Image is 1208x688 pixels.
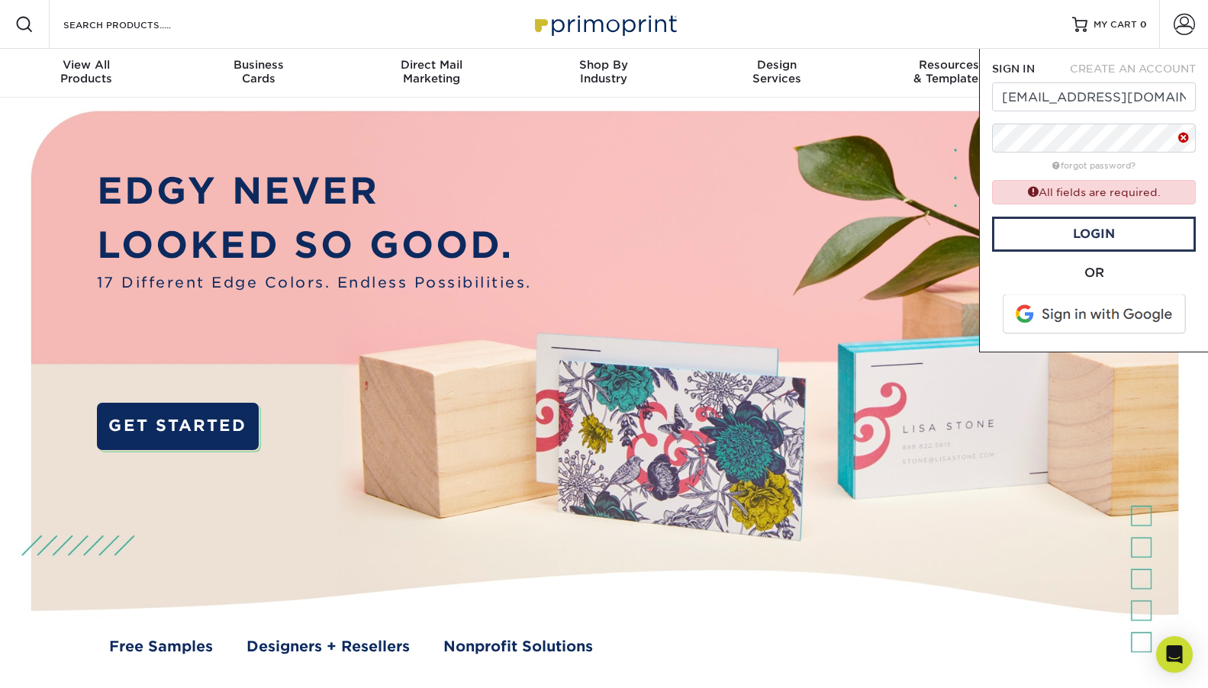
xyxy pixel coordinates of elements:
[863,49,1036,98] a: Resources& Templates
[1052,161,1136,171] a: forgot password?
[992,82,1196,111] input: Email
[62,15,211,34] input: SEARCH PRODUCTS.....
[517,58,690,85] div: Industry
[97,163,532,217] p: EDGY NEVER
[863,58,1036,85] div: & Templates
[172,58,345,72] span: Business
[345,58,517,85] div: Marketing
[109,636,213,658] a: Free Samples
[691,58,863,72] span: Design
[97,272,532,294] span: 17 Different Edge Colors. Endless Possibilities.
[1070,63,1196,75] span: CREATE AN ACCOUNT
[517,49,690,98] a: Shop ByIndustry
[1140,19,1147,30] span: 0
[691,49,863,98] a: DesignServices
[97,217,532,272] p: LOOKED SO GOOD.
[992,180,1196,204] div: All fields are required.
[1094,18,1137,31] span: MY CART
[992,63,1035,75] span: SIGN IN
[691,58,863,85] div: Services
[528,8,681,40] img: Primoprint
[863,58,1036,72] span: Resources
[345,58,517,72] span: Direct Mail
[1156,636,1193,673] div: Open Intercom Messenger
[172,49,345,98] a: BusinessCards
[345,49,517,98] a: Direct MailMarketing
[172,58,345,85] div: Cards
[517,58,690,72] span: Shop By
[443,636,593,658] a: Nonprofit Solutions
[992,217,1196,252] a: Login
[246,636,410,658] a: Designers + Resellers
[992,264,1196,282] div: OR
[97,403,259,451] a: GET STARTED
